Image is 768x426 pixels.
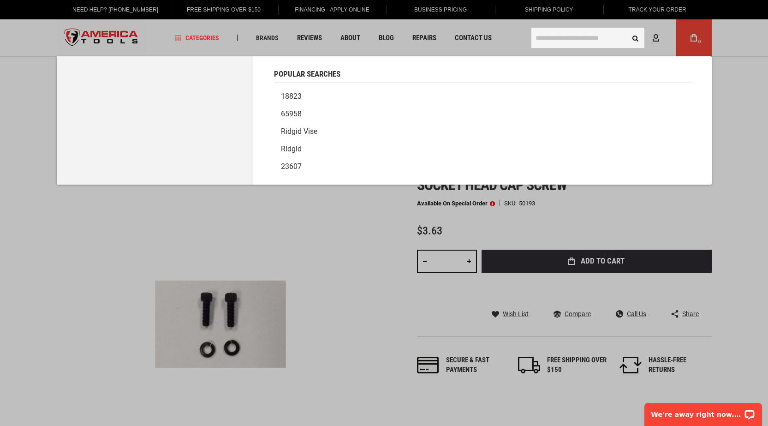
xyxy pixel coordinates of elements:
span: Brands [256,35,279,41]
iframe: LiveChat chat widget [638,397,768,426]
span: Popular Searches [274,70,340,78]
button: Search [627,29,644,47]
a: Ridgid [274,140,691,158]
a: 23607 [274,158,691,175]
a: Ridgid vise [274,123,691,140]
a: Brands [252,32,283,44]
a: 65958 [274,105,691,123]
a: Categories [171,32,223,44]
span: Categories [175,35,219,41]
a: 18823 [274,88,691,105]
